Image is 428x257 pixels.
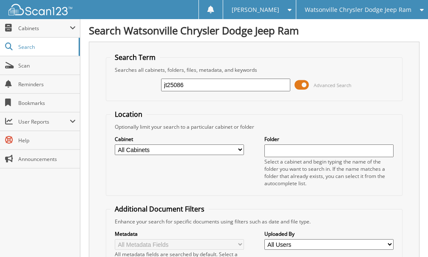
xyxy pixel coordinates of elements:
label: Metadata [115,230,244,237]
span: Announcements [18,155,76,163]
div: Searches all cabinets, folders, files, metadata, and keywords [111,66,398,73]
span: Advanced Search [314,82,351,88]
legend: Search Term [111,53,160,62]
span: Reminders [18,81,76,88]
div: Optionally limit your search to a particular cabinet or folder [111,123,398,130]
label: Folder [264,136,394,143]
span: Search [18,43,74,51]
span: Help [18,137,76,144]
legend: Additional Document Filters [111,204,209,214]
div: Enhance your search for specific documents using filters such as date and file type. [111,218,398,225]
label: Uploaded By [264,230,394,237]
legend: Location [111,110,147,119]
h1: Search Watsonville Chrysler Dodge Jeep Ram [89,23,419,37]
span: Scan [18,62,76,69]
label: Cabinet [115,136,244,143]
div: Select a cabinet and begin typing the name of the folder you want to search in. If the name match... [264,158,394,187]
span: User Reports [18,118,70,125]
img: scan123-logo-white.svg [9,4,72,15]
span: [PERSON_NAME] [232,7,279,12]
span: Bookmarks [18,99,76,107]
span: Watsonville Chrysler Dodge Jeep Ram [305,7,411,12]
span: Cabinets [18,25,70,32]
iframe: Chat Widget [385,216,428,257]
